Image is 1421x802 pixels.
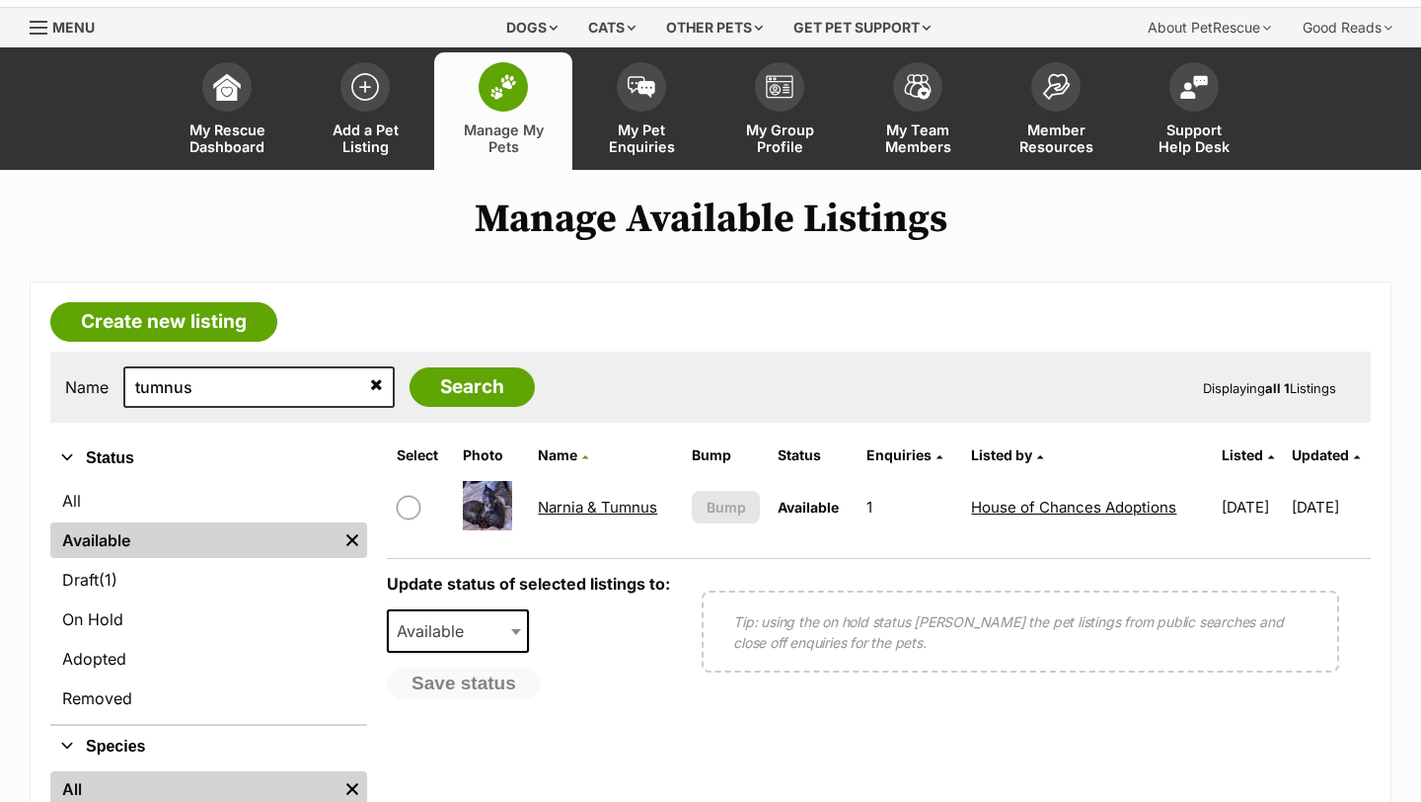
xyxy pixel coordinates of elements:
[50,302,277,342] a: Create new listing
[434,52,572,170] a: Manage My Pets
[692,491,760,523] button: Bump
[707,497,746,518] span: Bump
[538,446,588,463] a: Name
[489,74,517,100] img: manage-my-pets-icon-02211641906a0b7f246fdf0571729dbe1e7629f14944591b6c1af311fb30b64b.svg
[849,52,987,170] a: My Team Members
[30,8,109,43] a: Menu
[1292,446,1349,463] span: Updated
[778,499,839,516] span: Available
[574,8,649,47] div: Cats
[766,75,793,99] img: group-profile-icon-3fa3cf56718a62981997c0bc7e787c4b2cf8bcc04b72c1350f741eb67cf2f40e.svg
[1150,121,1238,155] span: Support Help Desk
[50,445,367,471] button: Status
[321,121,410,155] span: Add a Pet Listing
[572,52,710,170] a: My Pet Enquiries
[213,73,241,101] img: dashboard-icon-eb2f2d2d3e046f16d808141f083e7271f6b2e854fb5c12c21221c1fb7104beca.svg
[455,440,528,471] th: Photo
[1292,446,1360,463] a: Updated
[50,522,337,558] a: Available
[1203,380,1336,396] span: Displaying Listings
[50,681,367,716] a: Removed
[904,74,932,100] img: team-members-icon-5396bd8760b3fe7c0b43da4ab00e1e3bb1a5d9ba89233759b79545d2d3fc5d0d.svg
[1125,52,1263,170] a: Support Help Desk
[538,498,657,517] a: Narnia & Tumnus
[389,617,484,645] span: Available
[971,498,1176,517] a: House of Chances Adoptions
[684,440,768,471] th: Bump
[1222,446,1263,463] span: Listed
[410,367,535,407] input: Search
[387,668,541,699] button: Save status
[50,479,367,724] div: Status
[780,8,944,47] div: Get pet support
[492,8,571,47] div: Dogs
[652,8,777,47] div: Other pets
[99,568,117,592] span: (1)
[183,121,271,155] span: My Rescue Dashboard
[859,473,961,541] td: 1
[873,121,962,155] span: My Team Members
[459,121,548,155] span: Manage My Pets
[597,121,686,155] span: My Pet Enquiries
[50,483,367,519] a: All
[1042,73,1070,100] img: member-resources-icon-8e73f808a243e03378d46382f2149f9095a855e16c252ad45f914b54edf8863c.svg
[158,52,296,170] a: My Rescue Dashboard
[337,522,367,558] a: Remove filter
[1134,8,1285,47] div: About PetRescue
[770,440,857,471] th: Status
[1214,473,1290,541] td: [DATE]
[351,73,379,101] img: add-pet-listing-icon-0afa8454b4691262ce3f59096e99ab1cd57d4a30225e0717b998d2c9b9846f56.svg
[65,378,109,396] label: Name
[1265,380,1290,396] strong: all 1
[538,446,577,463] span: Name
[50,562,367,598] a: Draft
[296,52,434,170] a: Add a Pet Listing
[735,121,824,155] span: My Group Profile
[987,52,1125,170] a: Member Resources
[1222,446,1274,463] a: Listed
[733,611,1308,653] p: Tip: using the on hold status [PERSON_NAME] the pet listings from public searches and close off e...
[50,641,367,677] a: Adopted
[1289,8,1406,47] div: Good Reads
[628,76,655,98] img: pet-enquiries-icon-7e3ad2cf08bfb03b45e93fb7055b45f3efa6380592205ae92323e6603595dc1f.svg
[389,440,453,471] th: Select
[387,609,529,653] span: Available
[866,446,942,463] a: Enquiries
[50,734,367,760] button: Species
[387,574,670,594] label: Update status of selected listings to:
[971,446,1043,463] a: Listed by
[710,52,849,170] a: My Group Profile
[1292,473,1369,541] td: [DATE]
[971,446,1032,463] span: Listed by
[1180,75,1208,99] img: help-desk-icon-fdf02630f3aa405de69fd3d07c3f3aa587a6932b1a1747fa1d2bba05be0121f9.svg
[52,19,95,36] span: Menu
[866,446,932,463] span: translation missing: en.admin.listings.index.attributes.enquiries
[1011,121,1100,155] span: Member Resources
[50,601,367,637] a: On Hold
